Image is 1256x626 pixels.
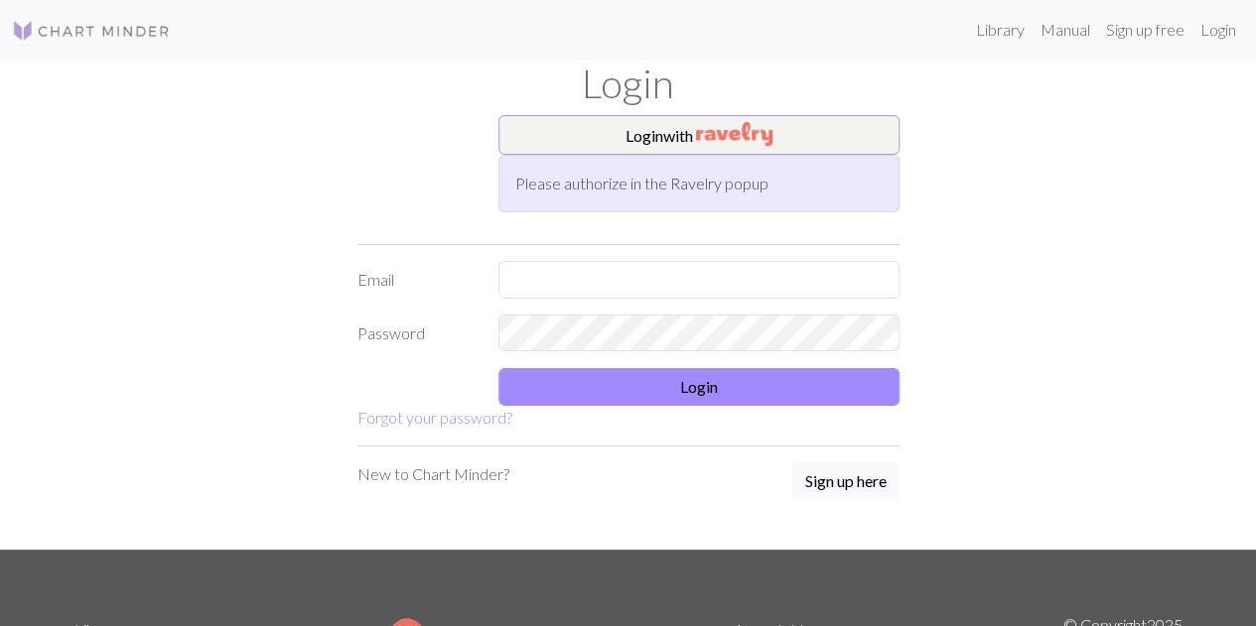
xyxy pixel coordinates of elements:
[696,122,772,146] img: Ravelry
[357,408,512,427] a: Forgot your password?
[1098,10,1192,50] a: Sign up free
[792,462,900,500] button: Sign up here
[1033,10,1098,50] a: Manual
[498,368,900,406] button: Login
[63,60,1194,107] h1: Login
[498,115,900,155] button: Loginwith
[346,314,488,352] label: Password
[1192,10,1244,50] a: Login
[968,10,1033,50] a: Library
[792,462,900,502] a: Sign up here
[357,462,509,486] p: New to Chart Minder?
[12,19,171,43] img: Logo
[346,261,488,299] label: Email
[498,155,900,212] div: Please authorize in the Ravelry popup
